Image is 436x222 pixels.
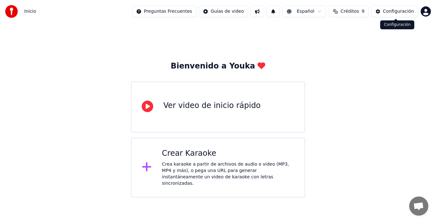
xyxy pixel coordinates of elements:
[163,101,261,111] div: Ver video de inicio rápido
[162,148,294,159] div: Crear Karaoke
[162,161,294,187] div: Crea karaoke a partir de archivos de audio o video (MP3, MP4 y más), o pega una URL para generar ...
[24,8,36,15] nav: breadcrumb
[24,8,36,15] span: Inicio
[132,6,196,17] button: Preguntas Frecuentes
[380,20,414,29] div: Configuración
[383,8,414,15] div: Configuración
[409,197,428,216] div: Chat abierto
[329,6,369,17] button: Créditos9
[341,8,359,15] span: Créditos
[362,8,365,15] span: 9
[5,5,18,18] img: youka
[371,6,418,17] button: Configuración
[199,6,248,17] button: Guías de video
[171,61,266,71] div: Bienvenido a Youka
